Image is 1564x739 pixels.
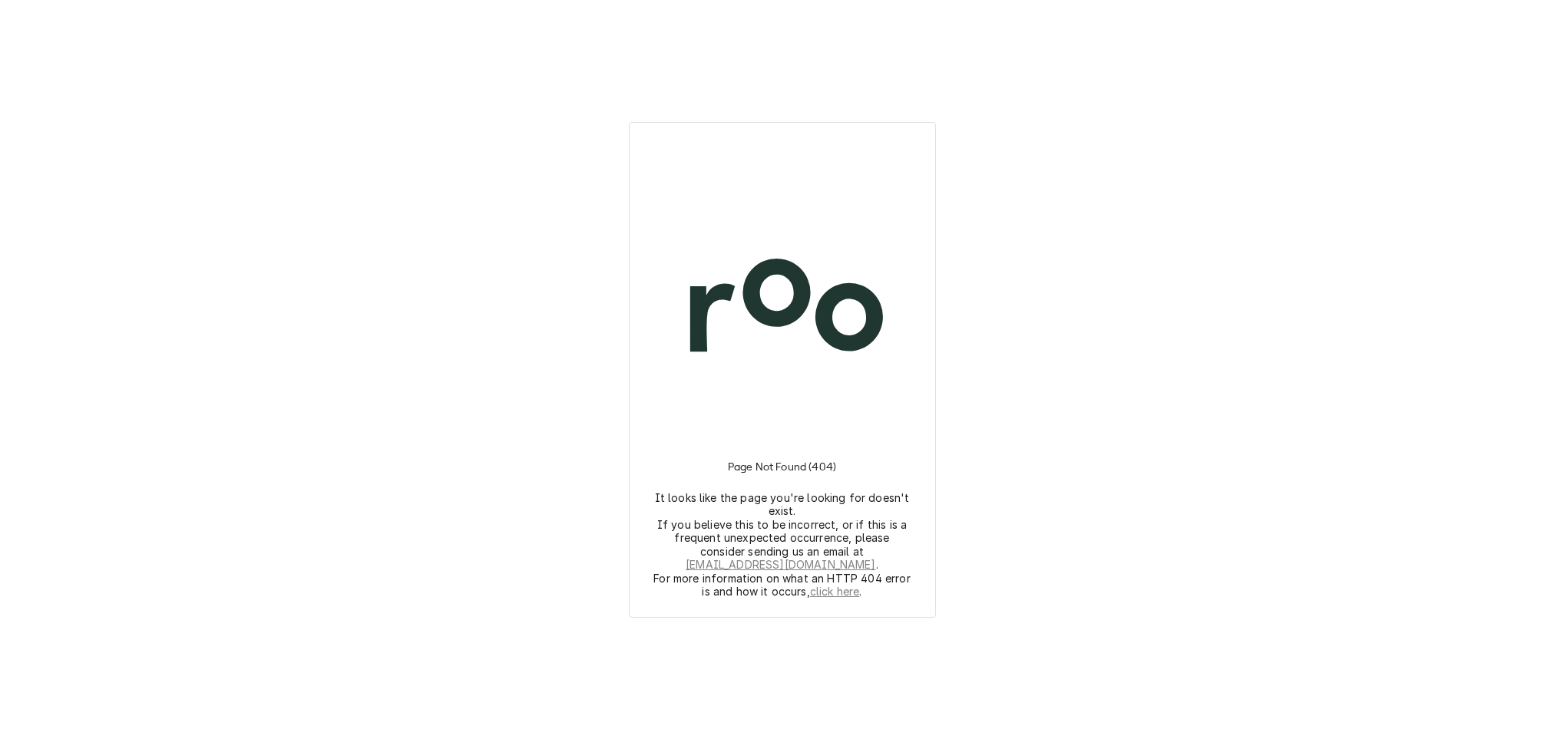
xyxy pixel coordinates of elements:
p: If you believe this to be incorrect, or if this is a frequent unexpected occurrence, please consi... [653,518,911,572]
a: click here [810,585,860,599]
a: [EMAIL_ADDRESS][DOMAIN_NAME] [686,558,875,572]
h3: Page Not Found (404) [728,442,836,491]
p: For more information on what an HTTP 404 error is and how it occurs, . [653,572,911,599]
img: Logo [648,173,917,442]
div: Instructions [648,442,917,599]
div: Logo and Instructions Container [648,141,917,599]
p: It looks like the page you're looking for doesn't exist. [653,491,911,518]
